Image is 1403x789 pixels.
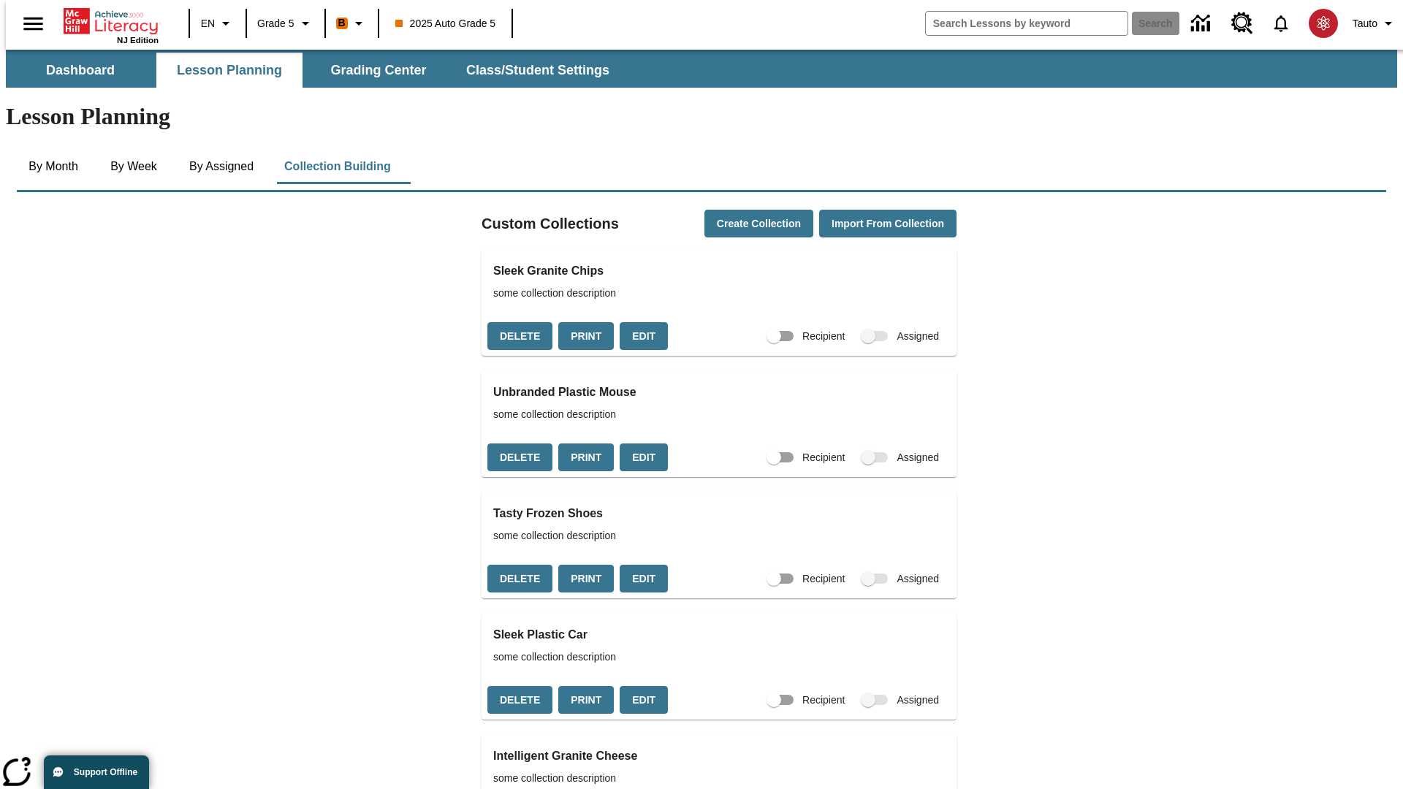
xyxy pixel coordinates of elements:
[802,693,845,708] span: Recipient
[1223,4,1262,43] a: Resource Center, Will open in new tab
[493,649,945,665] span: some collection description
[12,2,55,45] button: Open side menu
[201,16,215,31] span: EN
[897,329,939,344] span: Assigned
[493,771,945,786] span: some collection description
[493,261,945,281] h3: Sleek Granite Chips
[1309,9,1338,38] img: avatar image
[802,329,845,344] span: Recipient
[493,286,945,301] span: some collection description
[1262,4,1300,42] a: Notifications
[44,755,149,789] button: Support Offline
[897,571,939,587] span: Assigned
[273,149,403,184] button: Collection Building
[897,450,939,465] span: Assigned
[487,322,552,351] button: Delete
[46,62,115,79] span: Dashboard
[493,625,945,645] h3: Sleek Plastic Car
[487,443,552,472] button: Delete
[194,10,241,37] button: Language: EN, Select a language
[620,322,668,351] button: Edit
[7,53,153,88] button: Dashboard
[558,565,614,593] button: Print, will open in a new window
[493,503,945,524] h3: Tasty Frozen Shoes
[482,212,619,235] h2: Custom Collections
[338,14,346,32] span: B
[819,210,957,238] button: Import from Collection
[487,686,552,714] button: Delete
[97,149,170,184] button: By Week
[251,10,320,37] button: Grade: Grade 5, Select a grade
[704,210,813,238] button: Create Collection
[493,746,945,766] h3: Intelligent Granite Cheese
[493,528,945,544] span: some collection description
[620,565,668,593] button: Edit
[620,686,668,714] button: Edit
[177,62,282,79] span: Lesson Planning
[1182,4,1223,44] a: Data Center
[493,407,945,422] span: some collection description
[395,16,496,31] span: 2025 Auto Grade 5
[802,450,845,465] span: Recipient
[558,686,614,714] button: Print, will open in a new window
[1353,16,1377,31] span: Tauto
[6,53,623,88] div: SubNavbar
[64,7,159,36] a: Home
[1347,10,1403,37] button: Profile/Settings
[802,571,845,587] span: Recipient
[17,149,90,184] button: By Month
[6,103,1397,130] h1: Lesson Planning
[74,767,137,777] span: Support Offline
[64,5,159,45] div: Home
[6,50,1397,88] div: SubNavbar
[330,10,373,37] button: Boost Class color is orange. Change class color
[257,16,294,31] span: Grade 5
[156,53,303,88] button: Lesson Planning
[330,62,426,79] span: Grading Center
[466,62,609,79] span: Class/Student Settings
[897,693,939,708] span: Assigned
[487,565,552,593] button: Delete
[455,53,621,88] button: Class/Student Settings
[1300,4,1347,42] button: Select a new avatar
[117,36,159,45] span: NJ Edition
[620,443,668,472] button: Edit
[558,443,614,472] button: Print, will open in a new window
[493,382,945,403] h3: Unbranded Plastic Mouse
[305,53,452,88] button: Grading Center
[178,149,265,184] button: By Assigned
[926,12,1128,35] input: search field
[558,322,614,351] button: Print, will open in a new window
